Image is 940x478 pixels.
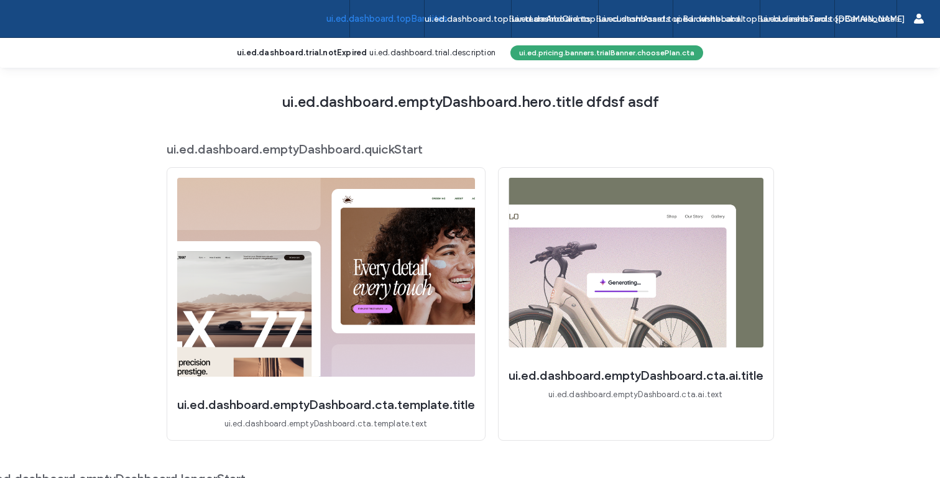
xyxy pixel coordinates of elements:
[282,93,659,111] span: ui.ed.dashboard.emptyDashboard.hero.title dfdsf asdf
[167,141,774,157] span: ui.ed.dashboard.emptyDashboard.quickStart
[369,48,495,57] span: ui.ed.dashboard.trial.description
[510,45,703,60] button: ui.ed.pricing.banners.trialBanner.choosePlan.cta
[167,167,486,441] div: ui.ed.dashboard.emptyDashboard.cta.template.titleui.ed.dashboard.emptyDashboard.cta.template.text
[760,14,900,24] label: ui.ed.dashboard.topBar.resources
[498,167,774,441] div: ui.ed.dashboard.emptyDashboard.cta.ai.titleui.ed.dashboard.emptyDashboard.cta.ai.text
[224,418,428,430] span: ui.ed.dashboard.emptyDashboard.cta.template.text
[177,178,475,377] img: quickStart1.png
[512,14,670,24] label: ui.ed.dashboard.topBar.customAssets
[509,178,763,347] img: quickStart2.png
[673,14,832,24] label: ui.ed.dashboard.topBar.businessTools
[326,13,448,24] label: ui.ed.dashboard.topBar.sites
[177,397,475,413] span: ui.ed.dashboard.emptyDashboard.cta.template.title
[425,14,591,24] label: ui.ed.dashboard.topBar.teamAndClients
[835,14,905,24] label: [DOMAIN_NAME]
[548,388,722,401] span: ui.ed.dashboard.emptyDashboard.cta.ai.text
[509,367,763,384] span: ui.ed.dashboard.emptyDashboard.cta.ai.title
[599,14,743,24] label: ui.ed.dashboard.topBar.whiteLabel
[237,48,367,57] b: ui.ed.dashboard.trial.notExpired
